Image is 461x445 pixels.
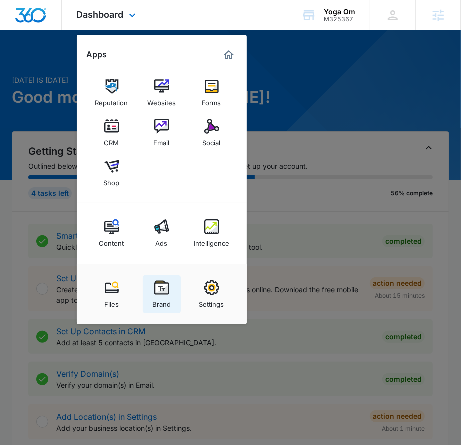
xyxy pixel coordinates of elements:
h2: Apps [87,50,107,59]
div: account name [324,8,355,16]
div: Shop [104,174,120,187]
div: Intelligence [194,234,229,247]
a: Forms [193,74,231,112]
a: Content [93,214,131,252]
div: Forms [202,94,221,107]
div: account id [324,16,355,23]
a: Brand [143,275,181,313]
div: Content [99,234,124,247]
a: CRM [93,114,131,152]
div: Social [203,134,221,147]
div: Settings [199,295,224,308]
a: Reputation [93,74,131,112]
div: Reputation [95,94,128,107]
a: Intelligence [193,214,231,252]
a: Social [193,114,231,152]
div: Brand [152,295,171,308]
div: Ads [156,234,168,247]
a: Email [143,114,181,152]
span: Dashboard [77,9,124,20]
a: Shop [93,154,131,192]
a: Settings [193,275,231,313]
a: Files [93,275,131,313]
a: Ads [143,214,181,252]
div: Websites [147,94,176,107]
div: Files [104,295,119,308]
div: Email [154,134,170,147]
a: Websites [143,74,181,112]
a: Marketing 360® Dashboard [221,47,237,63]
div: CRM [104,134,119,147]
